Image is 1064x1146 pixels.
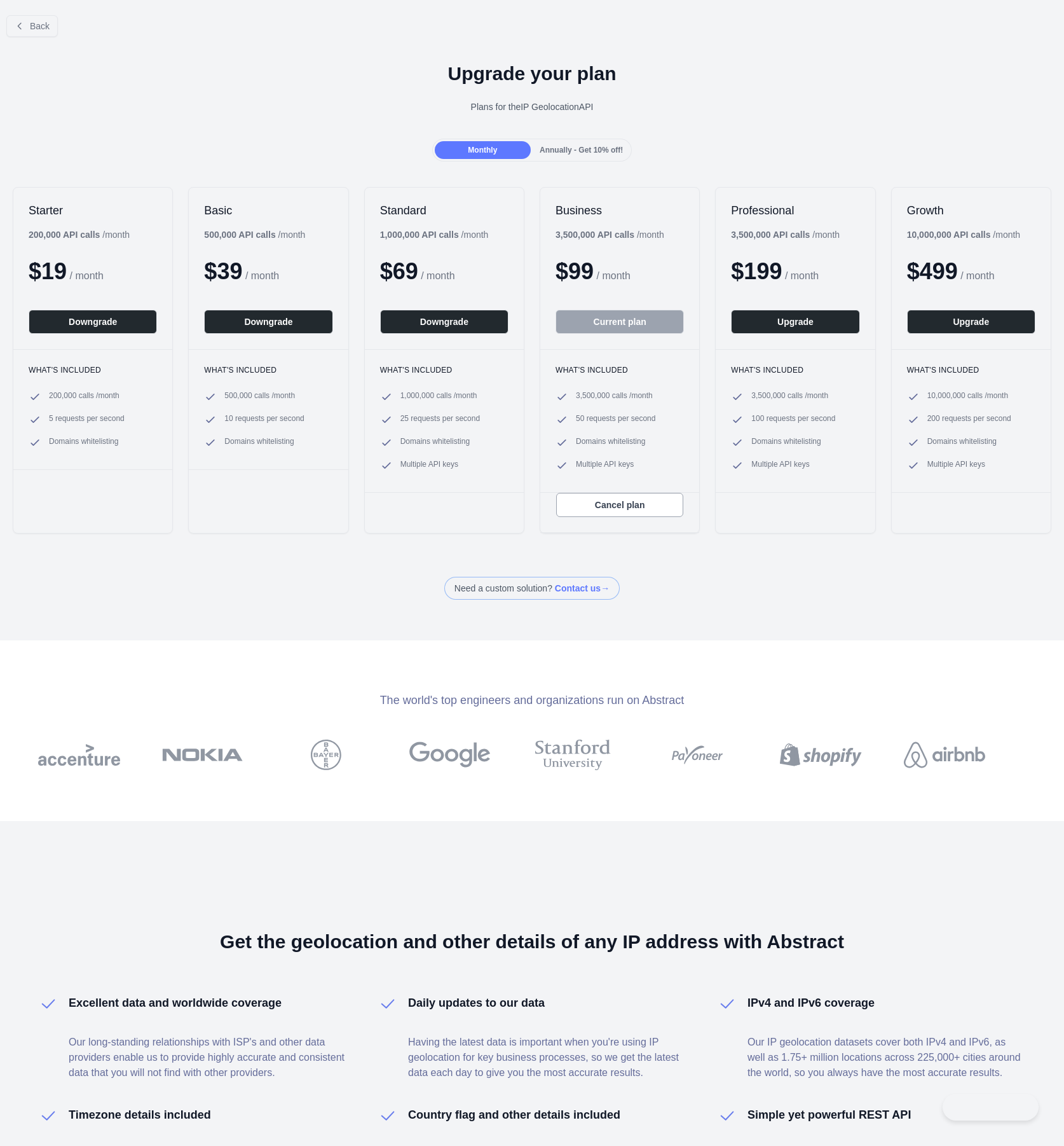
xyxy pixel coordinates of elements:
b: 3,500,000 API calls [556,230,634,240]
h2: Professional [731,203,859,218]
h2: Standard [380,203,508,218]
div: / month [731,228,840,241]
b: 1,000,000 API calls [380,230,459,240]
h2: Business [556,203,684,218]
iframe: Toggle Customer Support [943,1094,1039,1121]
b: 3,500,000 API calls [731,230,810,240]
div: / month [380,228,489,241]
div: / month [556,228,664,241]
